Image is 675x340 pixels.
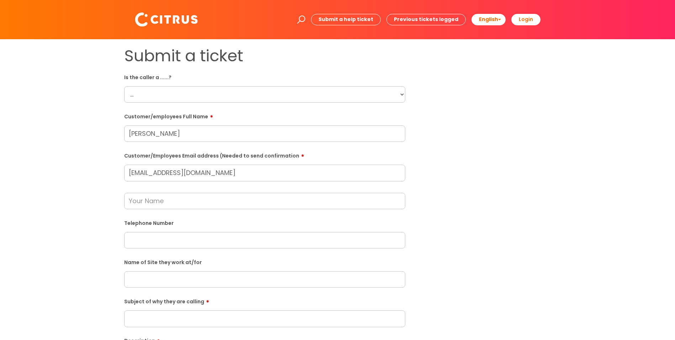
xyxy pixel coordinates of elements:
h1: Submit a ticket [124,46,405,66]
label: Customer/employees Full Name [124,111,405,120]
label: Name of Site they work at/for [124,258,405,266]
label: Customer/Employees Email address (Needed to send confirmation [124,150,405,159]
a: Login [511,14,540,25]
input: Email [124,165,405,181]
label: Subject of why they are calling [124,296,405,305]
input: Your Name [124,193,405,209]
a: Submit a help ticket [311,14,381,25]
label: Telephone Number [124,219,405,226]
label: Is the caller a ......? [124,73,405,81]
b: Login [519,16,533,23]
span: English [479,16,498,23]
a: Previous tickets logged [386,14,466,25]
